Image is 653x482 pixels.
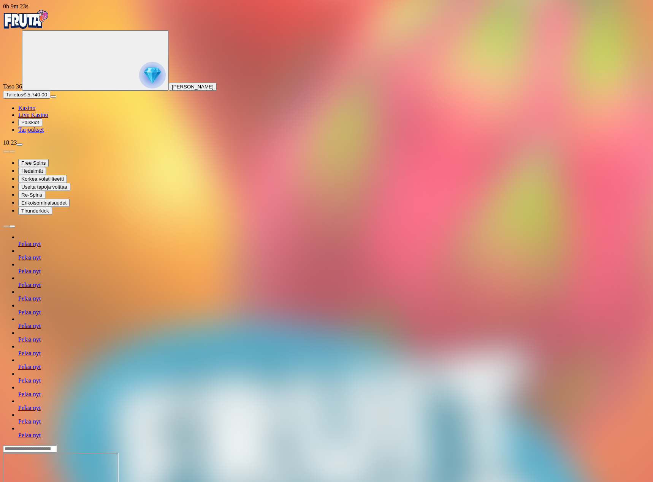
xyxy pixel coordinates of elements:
button: [PERSON_NAME] [169,83,217,91]
span: Palkkiot [21,120,39,125]
span: Hedelmät [21,168,43,174]
a: Pelaa nyt [18,350,41,356]
button: Erikoisominaisuudet [18,199,70,207]
button: Useita tapoja voittaa [18,183,70,191]
input: Search [3,445,57,453]
button: Talletusplus icon€ 5,740.00 [3,91,50,99]
button: Re-Spins [18,191,45,199]
a: Pelaa nyt [18,432,41,438]
button: Korkea volatiliteetti [18,175,67,183]
span: € 5,740.00 [23,92,47,98]
a: Pelaa nyt [18,295,41,302]
a: Pelaa nyt [18,241,41,247]
a: Pelaa nyt [18,268,41,274]
button: reward progress [22,30,169,91]
a: Pelaa nyt [18,418,41,425]
a: Live Kasino [18,112,48,118]
button: menu [50,95,56,98]
button: Thunderkick [18,207,52,215]
button: Palkkiot [18,118,42,126]
span: 18:23 [3,139,17,146]
button: next slide [9,225,15,227]
a: Pelaa nyt [18,364,41,370]
nav: Main menu [3,105,650,133]
nav: Primary [3,10,650,133]
span: Taso 36 [3,83,22,90]
img: Fruta [3,10,49,29]
button: menu [17,143,23,146]
a: Pelaa nyt [18,254,41,261]
span: Thunderkick [21,208,49,214]
span: Free Spins [21,160,46,166]
a: Pelaa nyt [18,405,41,411]
a: Kasino [18,105,35,111]
a: Tarjoukset [18,126,44,133]
button: prev slide [3,225,9,227]
a: Pelaa nyt [18,309,41,315]
a: Pelaa nyt [18,282,41,288]
img: reward progress [139,62,166,88]
a: Fruta [3,24,49,30]
button: prev slide [3,150,9,153]
button: next slide [9,150,15,153]
span: Re-Spins [21,192,42,198]
span: user session time [3,3,29,9]
span: Erikoisominaisuudet [21,200,67,206]
a: Pelaa nyt [18,391,41,397]
a: Pelaa nyt [18,323,41,329]
a: Pelaa nyt [18,377,41,384]
button: Hedelmät [18,167,46,175]
a: Pelaa nyt [18,336,41,343]
span: Useita tapoja voittaa [21,184,67,190]
button: Free Spins [18,159,49,167]
span: Talletus [6,92,23,98]
span: [PERSON_NAME] [172,84,214,90]
span: Korkea volatiliteetti [21,176,64,182]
